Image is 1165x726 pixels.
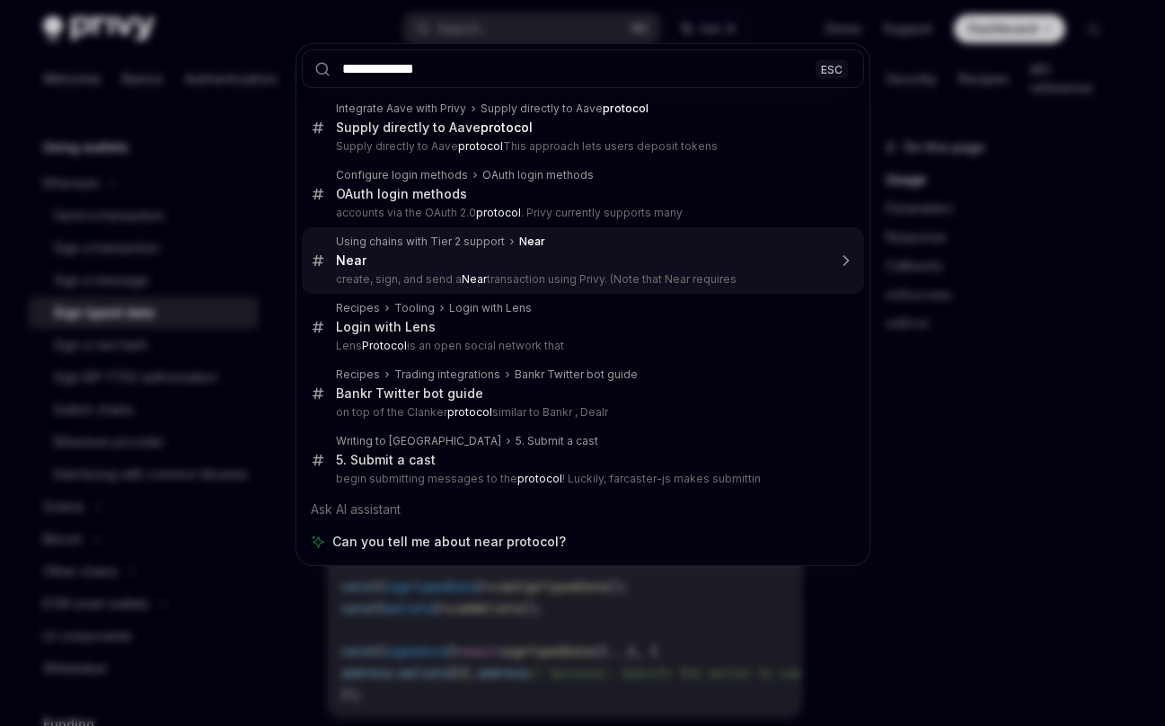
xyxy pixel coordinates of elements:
div: Supply directly to Aave [336,120,533,136]
b: protocol [447,405,492,419]
div: Writing to [GEOGRAPHIC_DATA] [336,434,501,448]
div: ESC [816,59,848,78]
div: 5. Submit a cast [336,452,436,468]
div: OAuth login methods [336,186,467,202]
p: create, sign, and send a transaction using Privy. (Note that Near requires [336,272,826,287]
b: protocol [458,139,503,153]
div: Using chains with Tier 2 support [336,235,505,249]
b: Near [336,252,366,268]
b: protocol [476,206,521,219]
b: Protocol [362,339,407,352]
b: Near [519,235,545,248]
div: Recipes [336,367,380,382]
div: Ask AI assistant [302,493,864,526]
b: protocol [517,472,562,485]
div: Login with Lens [336,319,436,335]
div: Bankr Twitter bot guide [336,385,483,402]
div: Tooling [394,301,435,315]
p: on top of the Clanker similar to Bankr , Dealr [336,405,826,420]
div: Integrate Aave with Privy [336,102,466,116]
b: Near [462,272,487,286]
b: protocol [603,102,649,115]
div: 5. Submit a cast [516,434,598,448]
p: begin submitting messages to the ! Luckily, farcaster-js makes submittin [336,472,826,486]
p: accounts via the OAuth 2.0 . Privy currently supports many [336,206,826,220]
div: Recipes [336,301,380,315]
span: Can you tell me about near protocol? [332,533,566,551]
b: protocol [481,120,533,135]
div: Trading integrations [394,367,500,382]
div: Configure login methods [336,168,468,182]
p: Supply directly to Aave This approach lets users deposit tokens [336,139,826,154]
p: Lens is an open social network that [336,339,826,353]
div: OAuth login methods [482,168,594,182]
div: Supply directly to Aave [481,102,649,116]
div: Login with Lens [449,301,532,315]
div: Bankr Twitter bot guide [515,367,638,382]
